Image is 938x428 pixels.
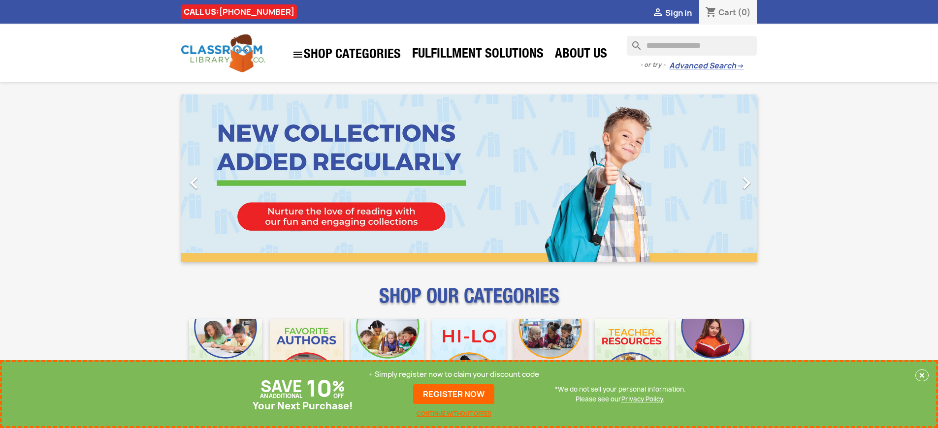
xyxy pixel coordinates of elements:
a: Advanced Search→ [669,61,744,71]
i:  [652,7,664,19]
img: CLC_HiLo_Mobile.jpg [432,319,506,392]
img: CLC_Bulk_Mobile.jpg [189,319,262,392]
img: CLC_Dyslexia_Mobile.jpg [676,319,749,392]
input: Search [627,36,757,56]
span: - or try - [640,60,669,70]
i: search [627,36,639,48]
a: Previous [181,94,268,262]
a: About Us [550,45,612,65]
i:  [182,171,206,195]
img: Classroom Library Company [181,34,265,72]
i:  [292,49,304,61]
span: (0) [738,7,751,18]
i: shopping_cart [705,7,717,19]
img: CLC_Teacher_Resources_Mobile.jpg [595,319,668,392]
span: → [736,61,744,71]
ul: Carousel container [181,94,757,262]
div: CALL US: [181,4,297,19]
img: CLC_Fiction_Nonfiction_Mobile.jpg [514,319,587,392]
img: CLC_Favorite_Authors_Mobile.jpg [270,319,343,392]
i:  [734,171,759,195]
a: [PHONE_NUMBER] [219,6,294,17]
a:  Sign in [652,7,692,18]
p: SHOP OUR CATEGORIES [181,293,757,311]
a: SHOP CATEGORIES [287,44,406,65]
span: Sign in [665,7,692,18]
img: CLC_Phonics_And_Decodables_Mobile.jpg [351,319,424,392]
a: Next [671,94,757,262]
span: Cart [718,7,736,18]
a: Fulfillment Solutions [407,45,549,65]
